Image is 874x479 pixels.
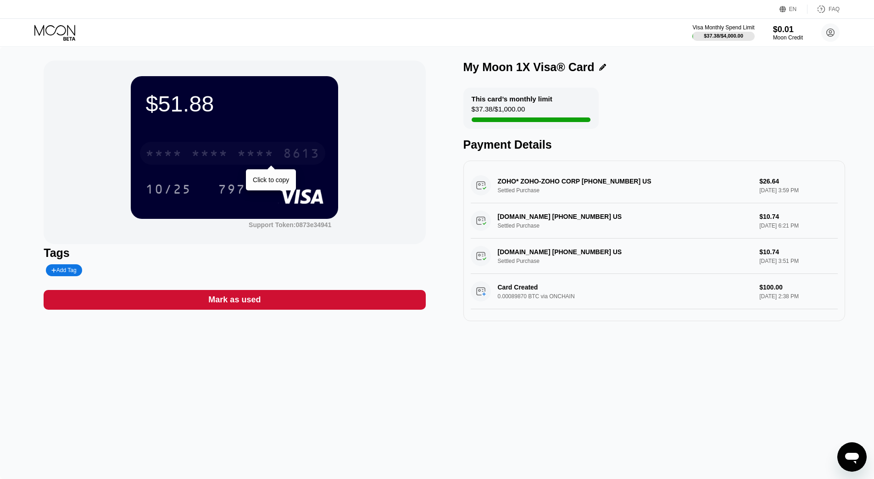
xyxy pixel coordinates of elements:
[472,105,525,117] div: $37.38 / $1,000.00
[44,290,425,310] div: Mark as used
[472,95,552,103] div: This card’s monthly limit
[283,147,320,162] div: 8613
[145,183,191,198] div: 10/25
[249,221,331,228] div: Support Token:0873e34941
[211,178,252,201] div: 797
[837,442,867,472] iframe: Button to launch messaging window
[145,91,323,117] div: $51.88
[46,264,82,276] div: Add Tag
[773,25,803,41] div: $0.01Moon Credit
[249,221,331,228] div: Support Token: 0873e34941
[779,5,807,14] div: EN
[692,24,754,41] div: Visa Monthly Spend Limit$37.38/$4,000.00
[44,246,425,260] div: Tags
[807,5,840,14] div: FAQ
[51,267,76,273] div: Add Tag
[253,176,289,184] div: Click to copy
[773,25,803,34] div: $0.01
[829,6,840,12] div: FAQ
[463,61,595,74] div: My Moon 1X Visa® Card
[692,24,754,31] div: Visa Monthly Spend Limit
[218,183,245,198] div: 797
[773,34,803,41] div: Moon Credit
[704,33,743,39] div: $37.38 / $4,000.00
[463,138,845,151] div: Payment Details
[139,178,198,201] div: 10/25
[789,6,797,12] div: EN
[208,295,261,305] div: Mark as used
